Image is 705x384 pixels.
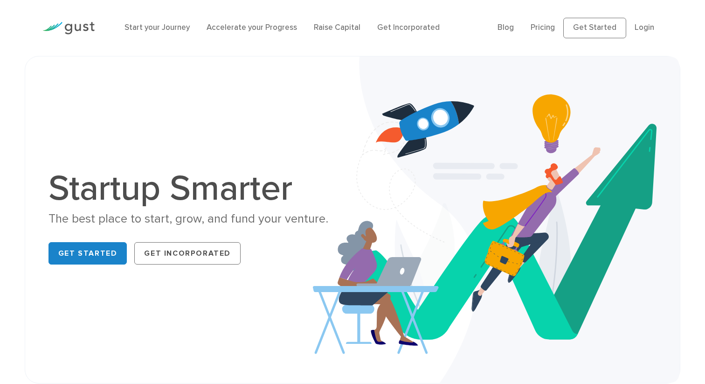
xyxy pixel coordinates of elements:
a: Get Incorporated [134,242,241,265]
a: Blog [498,23,514,32]
a: Get Incorporated [377,23,440,32]
a: Accelerate your Progress [207,23,297,32]
img: Gust Logo [42,22,95,35]
a: Raise Capital [314,23,360,32]
a: Pricing [531,23,555,32]
img: Startup Smarter Hero [313,56,680,383]
a: Start your Journey [124,23,190,32]
h1: Startup Smarter [48,171,346,206]
div: The best place to start, grow, and fund your venture. [48,211,346,227]
a: Get Started [48,242,127,265]
a: Login [635,23,654,32]
a: Get Started [563,18,626,38]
